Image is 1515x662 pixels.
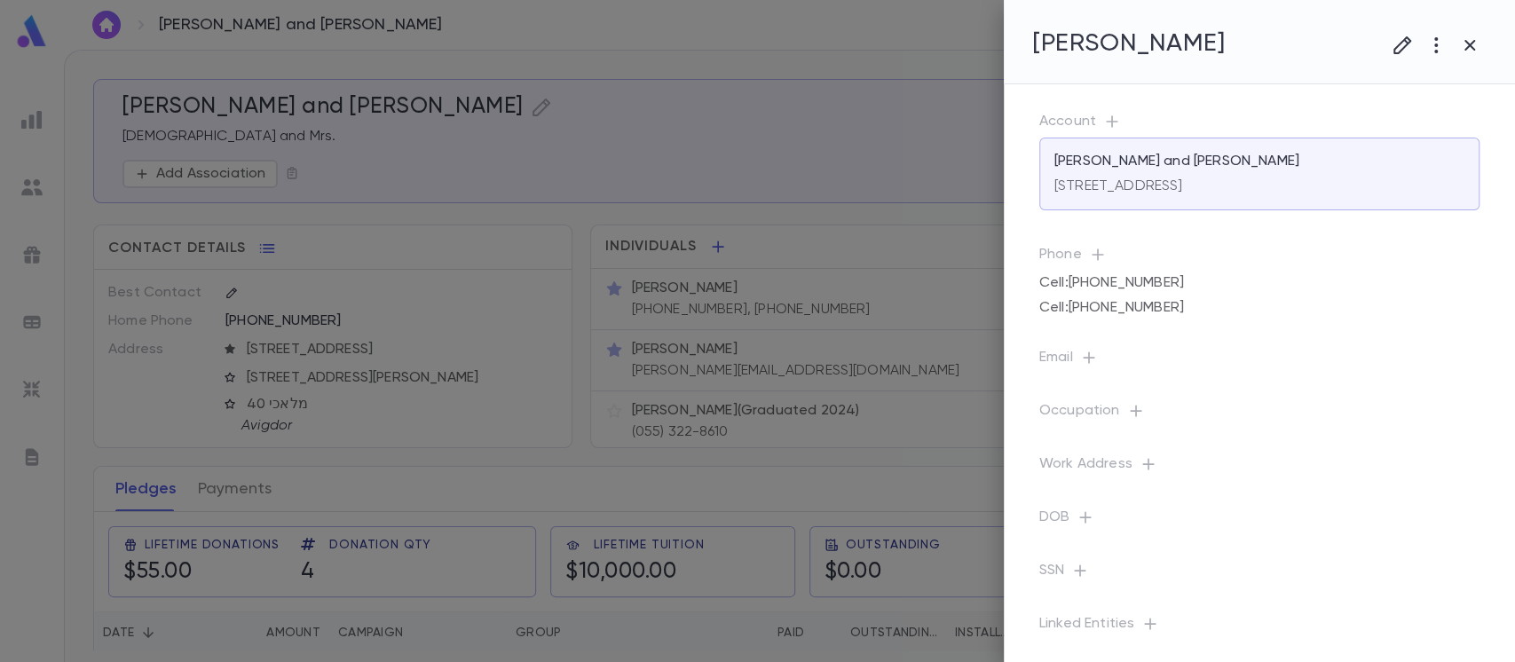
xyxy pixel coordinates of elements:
p: Work Address [1039,455,1479,480]
p: [PERSON_NAME] and [PERSON_NAME] [1054,153,1299,170]
p: Occupation [1039,402,1479,427]
p: [STREET_ADDRESS] [1054,177,1183,195]
p: DOB [1039,508,1479,533]
p: Linked Entities [1039,615,1479,640]
p: Account [1039,113,1479,138]
div: Cell : [PHONE_NUMBER] [1039,292,1184,324]
div: Cell : [PHONE_NUMBER] [1039,267,1184,299]
h4: [PERSON_NAME] [1032,28,1225,59]
p: SSN [1039,562,1479,587]
p: Phone [1039,246,1479,271]
p: Email [1039,349,1479,374]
